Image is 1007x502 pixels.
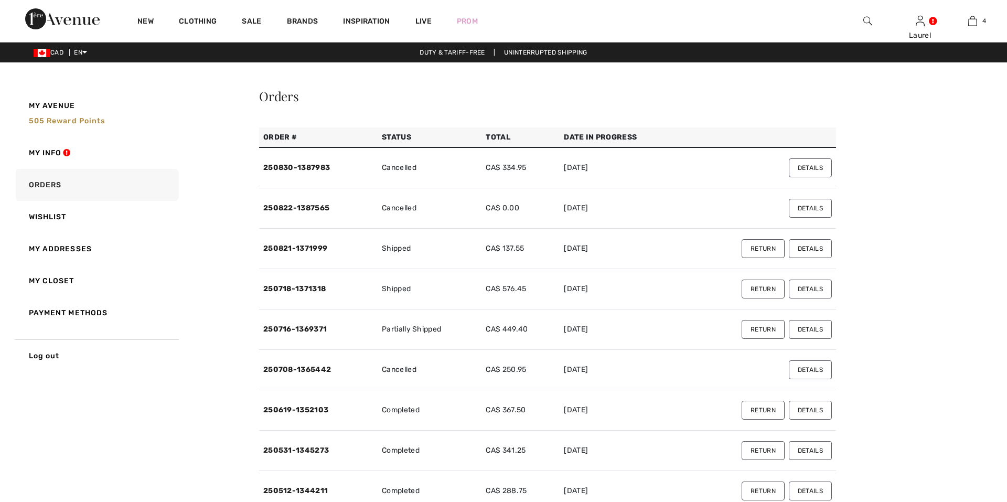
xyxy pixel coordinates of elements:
[789,441,832,460] button: Details
[263,446,329,455] a: 250531-1345273
[481,127,560,147] th: Total
[263,204,329,212] a: 250822-1387565
[481,431,560,471] td: CA$ 341.25
[14,339,179,372] a: Log out
[916,16,925,26] a: Sign In
[560,188,684,229] td: [DATE]
[259,90,836,102] div: Orders
[742,482,785,500] button: Return
[378,309,481,350] td: Partially Shipped
[789,199,832,218] button: Details
[560,147,684,188] td: [DATE]
[263,163,330,172] a: 250830-1387983
[29,100,76,111] span: My Avenue
[242,17,261,28] a: Sale
[378,229,481,269] td: Shipped
[789,239,832,258] button: Details
[789,401,832,420] button: Details
[287,17,318,28] a: Brands
[259,127,378,147] th: Order #
[378,147,481,188] td: Cancelled
[481,188,560,229] td: CA$ 0.00
[481,269,560,309] td: CA$ 576.45
[378,390,481,431] td: Completed
[14,265,179,297] a: My Closet
[894,30,946,41] div: Laurel
[947,15,998,27] a: 4
[34,49,68,56] span: CAD
[789,158,832,177] button: Details
[137,17,154,28] a: New
[263,365,331,374] a: 250708-1365442
[742,441,785,460] button: Return
[916,15,925,27] img: My Info
[560,127,684,147] th: Date in Progress
[378,188,481,229] td: Cancelled
[14,297,179,329] a: Payment Methods
[789,280,832,298] button: Details
[560,350,684,390] td: [DATE]
[25,8,100,29] img: 1ère Avenue
[481,390,560,431] td: CA$ 367.50
[481,309,560,350] td: CA$ 449.40
[481,147,560,188] td: CA$ 334.95
[560,390,684,431] td: [DATE]
[968,15,977,27] img: My Bag
[74,49,87,56] span: EN
[343,17,390,28] span: Inspiration
[14,201,179,233] a: Wishlist
[742,239,785,258] button: Return
[14,169,179,201] a: Orders
[457,16,478,27] a: Prom
[742,401,785,420] button: Return
[789,482,832,500] button: Details
[789,320,832,339] button: Details
[560,431,684,471] td: [DATE]
[179,17,217,28] a: Clothing
[14,137,179,169] a: My Info
[789,360,832,379] button: Details
[29,116,105,125] span: 505 Reward points
[863,15,872,27] img: search the website
[481,229,560,269] td: CA$ 137.55
[263,486,328,495] a: 250512-1344211
[415,16,432,27] a: Live
[560,229,684,269] td: [DATE]
[742,320,785,339] button: Return
[378,269,481,309] td: Shipped
[263,405,328,414] a: 250619-1352103
[560,309,684,350] td: [DATE]
[378,350,481,390] td: Cancelled
[742,280,785,298] button: Return
[982,16,986,26] span: 4
[560,269,684,309] td: [DATE]
[481,350,560,390] td: CA$ 250.95
[378,431,481,471] td: Completed
[34,49,50,57] img: Canadian Dollar
[263,284,326,293] a: 250718-1371318
[378,127,481,147] th: Status
[263,244,327,253] a: 250821-1371999
[263,325,327,334] a: 250716-1369371
[14,233,179,265] a: My Addresses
